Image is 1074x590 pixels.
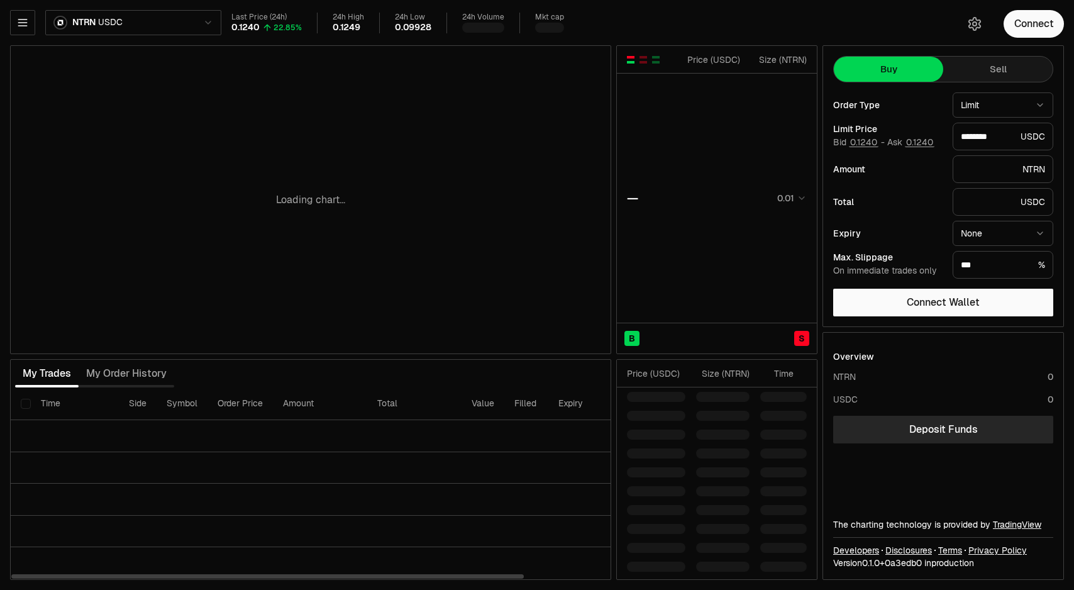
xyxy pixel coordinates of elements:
div: 22.85% [274,23,302,33]
th: Filled [504,387,548,420]
span: S [799,332,805,345]
div: 0.1240 [231,22,260,33]
button: 0.1240 [905,137,934,147]
p: Loading chart... [276,192,345,208]
a: TradingView [993,519,1041,530]
div: Limit Price [833,125,943,133]
button: Buy [834,57,943,82]
button: Show Buy and Sell Orders [626,55,636,65]
div: 0.09928 [395,22,431,33]
th: Symbol [157,387,208,420]
span: USDC [98,17,122,28]
div: Version 0.1.0 + in production [833,557,1053,569]
button: None [953,221,1053,246]
button: Connect [1004,10,1064,38]
a: Terms [938,544,962,557]
span: B [629,332,635,345]
a: Privacy Policy [968,544,1027,557]
a: Disclosures [885,544,932,557]
div: NTRN [953,155,1053,183]
button: Connect Wallet [833,289,1053,316]
th: Time [31,387,119,420]
th: Amount [273,387,367,420]
th: Value [462,387,504,420]
div: Expiry [833,229,943,238]
div: Amount [833,165,943,174]
div: Total [833,198,943,206]
div: Order Type [833,101,943,109]
button: My Trades [15,361,79,386]
button: 0.01 [773,191,807,206]
div: 24h Low [395,13,431,22]
div: Price ( USDC ) [627,367,685,380]
div: USDC [953,123,1053,150]
div: 24h Volume [462,13,504,22]
div: USDC [833,393,858,406]
div: Mkt cap [535,13,564,22]
div: Overview [833,350,874,363]
button: 0.1240 [849,137,878,147]
div: 0.1249 [333,22,360,33]
div: The charting technology is provided by [833,518,1053,531]
th: Order Price [208,387,273,420]
div: Last Price (24h) [231,13,302,22]
th: Total [367,387,462,420]
button: Select all [21,399,31,409]
div: % [953,251,1053,279]
a: Deposit Funds [833,416,1053,443]
th: Side [119,387,157,420]
div: Time [760,367,794,380]
div: On immediate trades only [833,265,943,277]
span: NTRN [72,17,96,28]
div: 0 [1048,370,1053,383]
button: Show Buy Orders Only [651,55,661,65]
img: ntrn.png [53,16,67,30]
div: Price ( USDC ) [684,53,740,66]
div: Size ( NTRN ) [696,367,750,380]
div: USDC [953,188,1053,216]
span: Bid - [833,137,885,148]
div: Size ( NTRN ) [751,53,807,66]
button: Show Sell Orders Only [638,55,648,65]
a: Developers [833,544,879,557]
div: Max. Slippage [833,253,943,262]
div: — [627,189,638,207]
div: 24h High [333,13,364,22]
span: Ask [887,137,934,148]
div: NTRN [833,370,856,383]
div: 0 [1048,393,1053,406]
button: My Order History [79,361,174,386]
button: Limit [953,92,1053,118]
th: Expiry [548,387,633,420]
button: Sell [943,57,1053,82]
span: 0a3edb081814ace78cad5ecc1a2a617a2f261918 [885,557,922,569]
